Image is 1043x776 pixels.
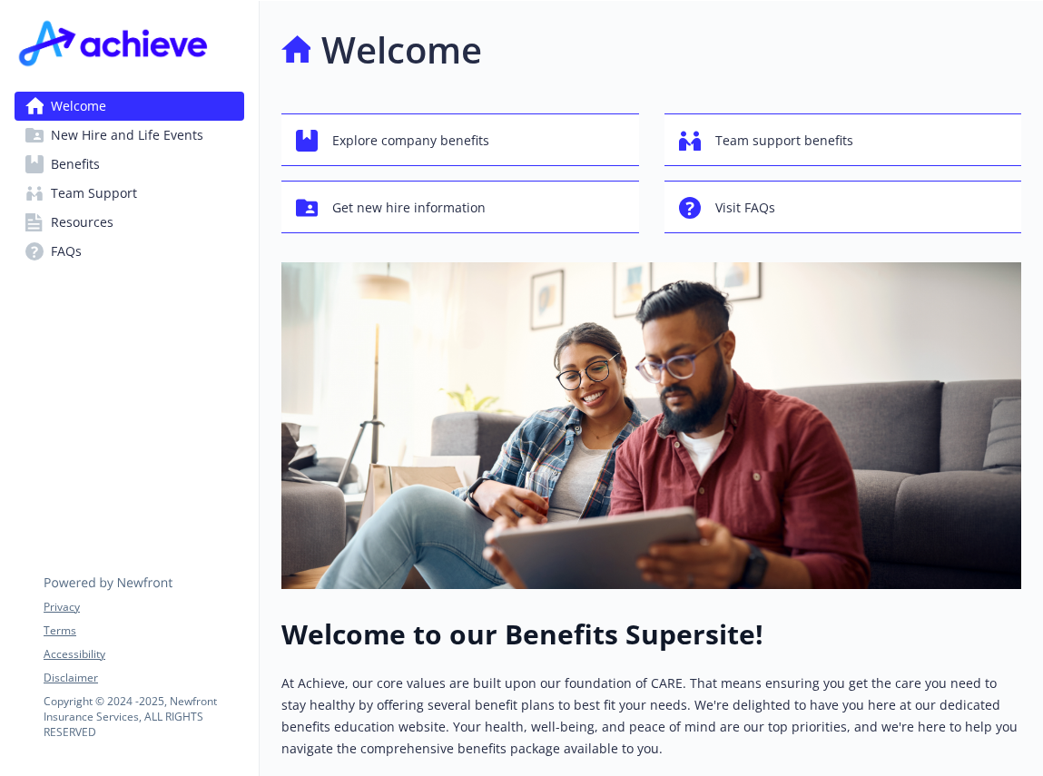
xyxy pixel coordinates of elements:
[15,121,244,150] a: New Hire and Life Events
[44,623,243,639] a: Terms
[281,618,1021,651] h1: Welcome to our Benefits Supersite!
[281,113,639,166] button: Explore company benefits
[715,123,853,158] span: Team support benefits
[51,208,113,237] span: Resources
[51,121,203,150] span: New Hire and Life Events
[281,262,1021,589] img: overview page banner
[44,670,243,686] a: Disclaimer
[44,599,243,615] a: Privacy
[281,673,1021,760] p: At Achieve, our core values are built upon our foundation of CARE. That means ensuring you get th...
[51,237,82,266] span: FAQs
[44,646,243,663] a: Accessibility
[51,150,100,179] span: Benefits
[15,208,244,237] a: Resources
[715,191,775,225] span: Visit FAQs
[15,150,244,179] a: Benefits
[15,179,244,208] a: Team Support
[15,237,244,266] a: FAQs
[332,191,486,225] span: Get new hire information
[51,179,137,208] span: Team Support
[664,181,1022,233] button: Visit FAQs
[51,92,106,121] span: Welcome
[321,23,482,77] h1: Welcome
[332,123,489,158] span: Explore company benefits
[281,181,639,233] button: Get new hire information
[15,92,244,121] a: Welcome
[44,693,243,740] p: Copyright © 2024 - 2025 , Newfront Insurance Services, ALL RIGHTS RESERVED
[664,113,1022,166] button: Team support benefits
